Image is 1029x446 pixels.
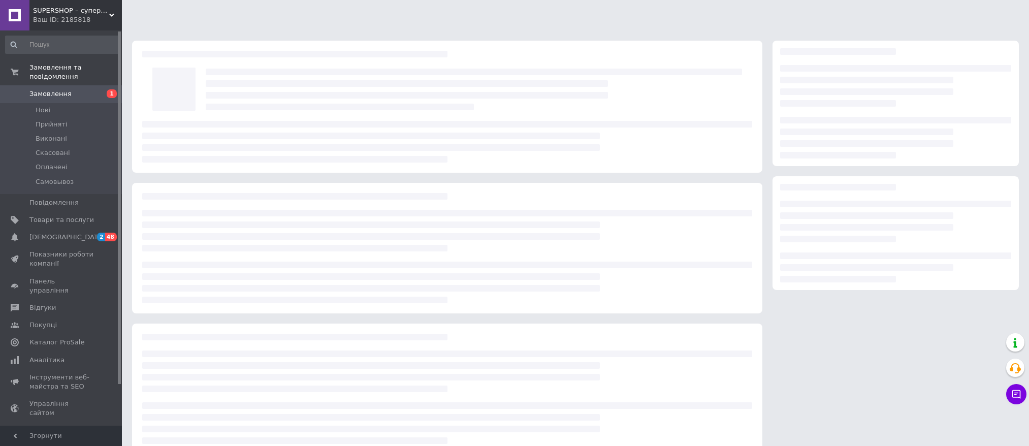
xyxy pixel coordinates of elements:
span: [DEMOGRAPHIC_DATA] [29,233,105,242]
span: Аналітика [29,356,65,365]
span: Скасовані [36,148,70,157]
span: 2 [97,233,105,241]
input: Пошук [5,36,119,54]
button: Чат з покупцем [1006,384,1026,404]
div: Ваш ID: 2185818 [33,15,122,24]
span: Замовлення [29,89,72,99]
span: Відгуки [29,303,56,312]
span: Прийняті [36,120,67,129]
span: Покупці [29,321,57,330]
span: Замовлення та повідомлення [29,63,122,81]
span: 48 [105,233,117,241]
span: Оплачені [36,163,68,172]
span: Інструменти веб-майстра та SEO [29,373,94,391]
span: Повідомлення [29,198,79,207]
span: Панель управління [29,277,94,295]
span: Товари та послуги [29,215,94,225]
span: SUPERSHOP – супер ціни, супер вибір, супер покупки! [33,6,109,15]
span: Виконані [36,134,67,143]
span: Каталог ProSale [29,338,84,347]
span: Самовывоз [36,177,74,186]
span: Управління сайтом [29,399,94,418]
span: Нові [36,106,50,115]
span: Показники роботи компанії [29,250,94,268]
span: 1 [107,89,117,98]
